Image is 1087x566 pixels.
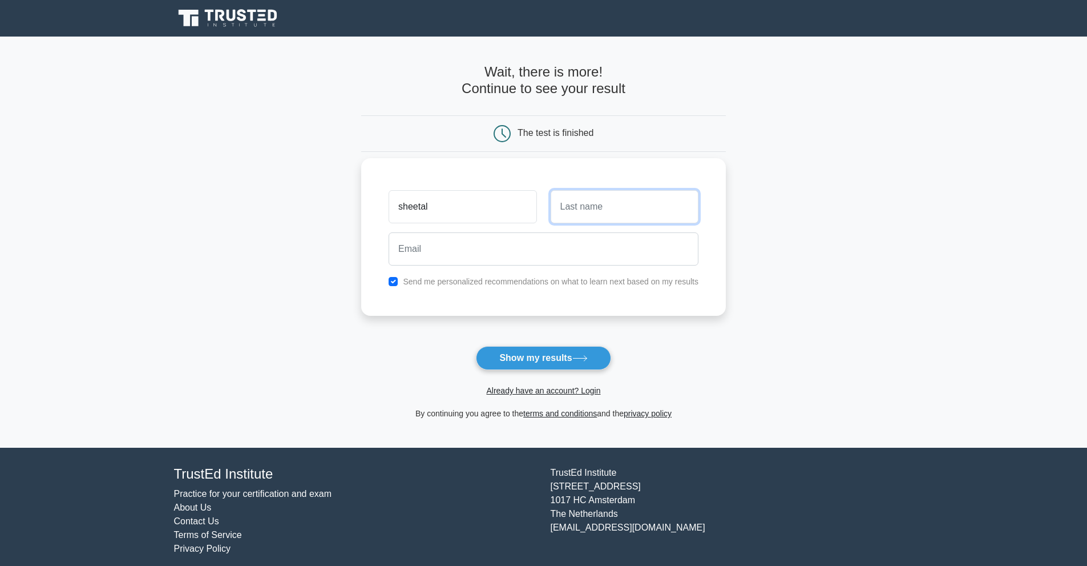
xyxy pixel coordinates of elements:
div: TrustEd Institute [STREET_ADDRESS] 1017 HC Amsterdam The Netherlands [EMAIL_ADDRESS][DOMAIN_NAME] [544,466,920,556]
h4: TrustEd Institute [174,466,537,483]
h4: Wait, there is more! Continue to see your result [361,64,726,97]
a: Privacy Policy [174,544,231,553]
div: The test is finished [518,128,593,138]
input: First name [389,190,536,223]
div: By continuing you agree to the and the [354,407,733,420]
label: Send me personalized recommendations on what to learn next based on my results [403,277,698,286]
a: Already have an account? Login [486,386,600,395]
input: Email [389,232,698,266]
input: Last name [551,190,698,223]
a: Terms of Service [174,530,242,540]
a: terms and conditions [523,409,597,418]
a: About Us [174,503,212,512]
button: Show my results [476,346,611,370]
a: Contact Us [174,516,219,526]
a: privacy policy [624,409,672,418]
a: Practice for your certification and exam [174,489,332,499]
